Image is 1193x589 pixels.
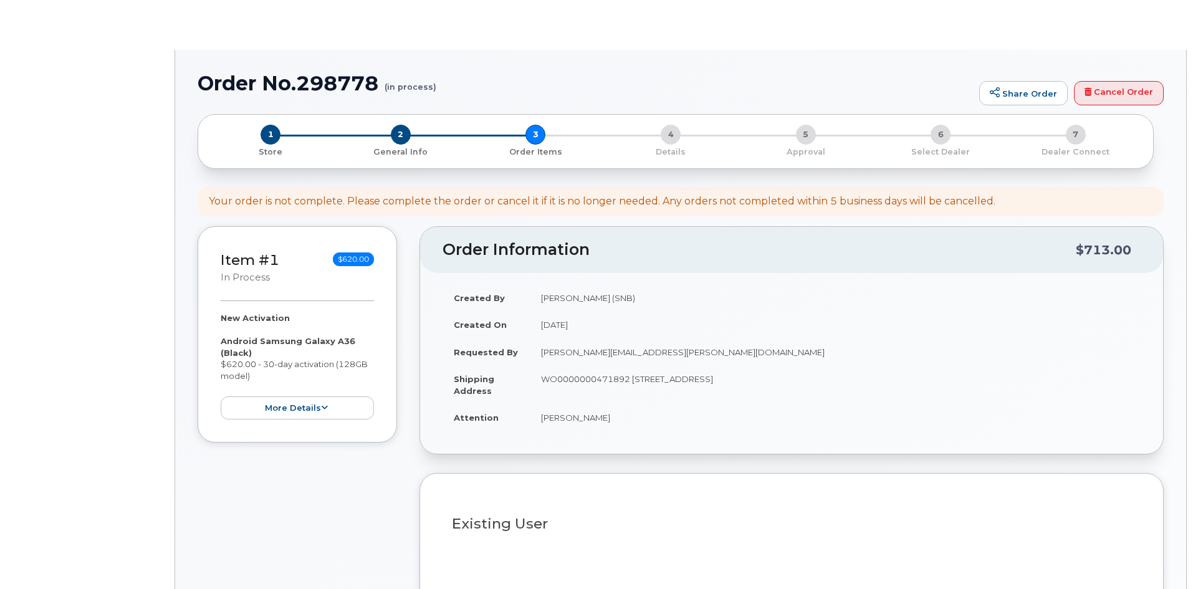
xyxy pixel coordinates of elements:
[530,284,1141,312] td: [PERSON_NAME] (SNB)
[443,241,1076,259] h2: Order Information
[221,313,290,323] strong: New Activation
[454,413,499,423] strong: Attention
[213,146,328,158] p: Store
[338,146,464,158] p: General Info
[221,251,279,269] a: Item #1
[221,396,374,419] button: more details
[454,320,507,330] strong: Created On
[979,81,1068,106] a: Share Order
[261,125,280,145] span: 1
[530,365,1141,404] td: WO0000000471892 [STREET_ADDRESS]
[530,404,1141,431] td: [PERSON_NAME]
[209,194,995,209] div: Your order is not complete. Please complete the order or cancel it if it is no longer needed. Any...
[454,347,518,357] strong: Requested By
[454,293,505,303] strong: Created By
[333,145,469,158] a: 2 General Info
[208,145,333,158] a: 1 Store
[221,272,270,283] small: in process
[454,374,494,396] strong: Shipping Address
[530,338,1141,366] td: [PERSON_NAME][EMAIL_ADDRESS][PERSON_NAME][DOMAIN_NAME]
[391,125,411,145] span: 2
[221,336,355,358] strong: Android Samsung Galaxy A36 (Black)
[1074,81,1164,106] a: Cancel Order
[385,72,436,92] small: (in process)
[198,72,973,94] h1: Order No.298778
[452,516,1131,532] h3: Existing User
[530,311,1141,338] td: [DATE]
[1076,238,1131,262] div: $713.00
[333,252,374,266] span: $620.00
[221,312,374,419] div: $620.00 - 30-day activation (128GB model)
